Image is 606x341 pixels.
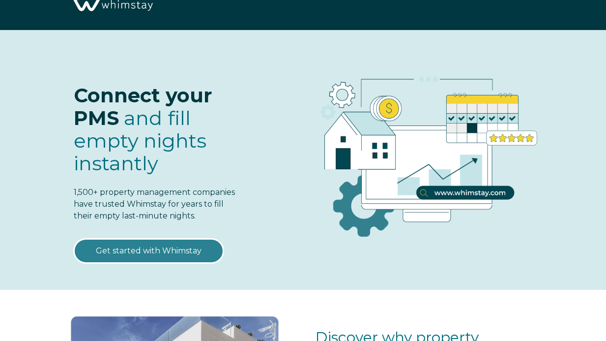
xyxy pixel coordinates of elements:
[74,187,235,220] span: 1,500+ property management companies have trusted Whimstay for years to fill their empty last-min...
[74,106,206,175] span: and
[74,106,206,175] span: fill empty nights instantly
[74,83,212,130] span: Connect your PMS
[271,50,577,250] img: RBO Ilustrations-03
[74,239,224,263] a: Get started with Whimstay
